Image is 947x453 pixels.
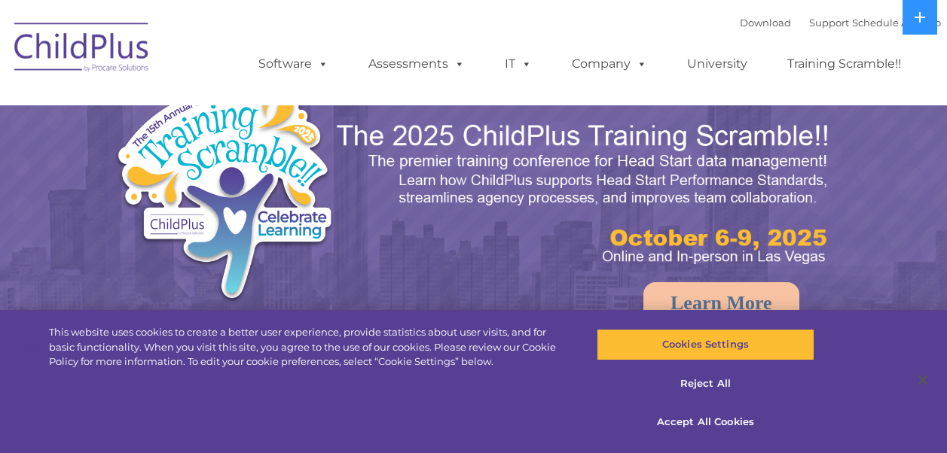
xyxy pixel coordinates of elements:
button: Cookies Settings [597,329,814,360]
a: Software [243,49,344,79]
a: Assessments [353,49,480,79]
a: IT [490,49,547,79]
button: Reject All [597,368,814,400]
font: | [740,17,941,29]
img: ChildPlus by Procare Solutions [7,12,157,87]
a: Training Scramble!! [772,49,916,79]
button: Accept All Cookies [597,406,814,438]
a: Support [809,17,849,29]
a: Learn More [643,282,799,324]
a: University [672,49,762,79]
a: Schedule A Demo [852,17,941,29]
button: Close [906,363,939,397]
div: This website uses cookies to create a better user experience, provide statistics about user visit... [49,325,568,369]
a: Company [557,49,662,79]
a: Download [740,17,791,29]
